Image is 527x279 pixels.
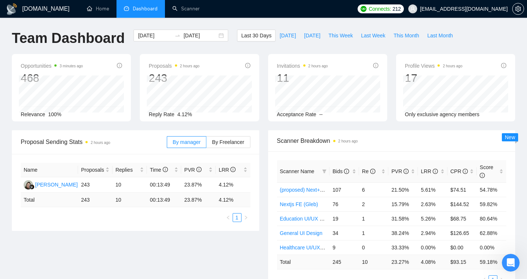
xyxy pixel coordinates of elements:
td: 31.58% [388,211,418,226]
iframe: Intercom live chat [502,254,520,272]
td: $0.00 [447,240,477,255]
span: 100% [48,111,61,117]
span: to [175,33,180,38]
span: Dashboard [133,6,158,12]
span: New [505,134,515,140]
td: $ 93.15 [447,255,477,269]
td: 243 [78,193,112,207]
span: CPR [450,168,468,174]
div: 11 [277,71,328,85]
button: left [224,213,233,222]
a: Education UI/UX Design [280,216,336,222]
td: Total [21,193,78,207]
li: 1 [233,213,241,222]
td: 76 [330,197,359,211]
td: 59.18 % [477,255,506,269]
button: right [241,213,250,222]
span: Acceptance Rate [277,111,317,117]
span: Time [150,167,168,173]
td: 33.33% [388,240,418,255]
td: 9 [330,240,359,255]
td: 21.50% [388,182,418,197]
a: (proposed) Next+React (Taras) [280,187,351,193]
td: 54.78% [477,182,506,197]
span: Connects: [369,5,391,13]
td: 00:13:49 [147,177,181,193]
span: filter [322,169,327,174]
span: Relevance [21,111,45,117]
time: 2 hours ago [91,141,110,145]
span: Replies [115,166,138,174]
td: 4.08 % [418,255,447,269]
span: Proposals [81,166,104,174]
td: 10 [112,193,147,207]
span: 4.12% [178,111,192,117]
span: info-circle [117,63,122,68]
td: 0.00% [418,240,447,255]
span: LRR [421,168,438,174]
a: setting [512,6,524,12]
img: upwork-logo.png [361,6,366,12]
button: [DATE] [300,30,324,41]
div: 17 [405,71,463,85]
span: info-circle [373,63,378,68]
td: $68.75 [447,211,477,226]
span: 212 [392,5,401,13]
span: By Freelancer [212,139,244,145]
span: PVR [184,167,202,173]
span: info-circle [433,169,438,174]
td: 00:13:49 [147,193,181,207]
span: Last Week [361,31,385,40]
time: 2 hours ago [180,64,200,68]
th: Replies [112,163,147,177]
td: 245 [330,255,359,269]
span: Only exclusive agency members [405,111,480,117]
span: filter [321,166,328,177]
span: Last 30 Days [241,31,271,40]
td: 23.27 % [388,255,418,269]
td: 59.82% [477,197,506,211]
span: info-circle [344,169,349,174]
input: Start date [138,31,172,40]
td: 2.63% [418,197,447,211]
a: R[PERSON_NAME] [24,181,78,187]
img: R [24,180,33,189]
span: info-circle [196,167,202,172]
a: Nextjs FE (Gleb) [280,201,318,207]
img: logo [6,3,18,15]
li: Previous Page [224,213,233,222]
a: homeHome [87,6,109,12]
span: dashboard [124,6,129,11]
td: 62.88% [477,226,506,240]
span: This Month [393,31,419,40]
span: Score [480,164,493,178]
span: -- [319,111,322,117]
div: 243 [149,71,199,85]
time: 2 hours ago [443,64,462,68]
button: setting [512,3,524,15]
td: Total [277,255,330,269]
span: info-circle [403,169,409,174]
td: 1 [359,211,389,226]
span: info-circle [480,173,485,178]
td: 4.12% [216,177,250,193]
td: $126.65 [447,226,477,240]
span: Invitations [277,61,328,70]
time: 2 hours ago [338,139,358,143]
a: Healthcare UI/UX Design [280,245,338,251]
span: Profile Views [405,61,463,70]
span: This Week [328,31,353,40]
span: Re [362,168,375,174]
span: user [410,6,415,11]
td: 2.94% [418,226,447,240]
td: 6 [359,182,389,197]
td: 2 [359,197,389,211]
th: Name [21,163,78,177]
a: 1 [233,214,241,222]
span: By manager [173,139,200,145]
span: PVR [391,168,409,174]
span: Scanner Name [280,168,314,174]
td: 4.12 % [216,193,250,207]
td: 10 [112,177,147,193]
span: Proposals [149,61,199,70]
